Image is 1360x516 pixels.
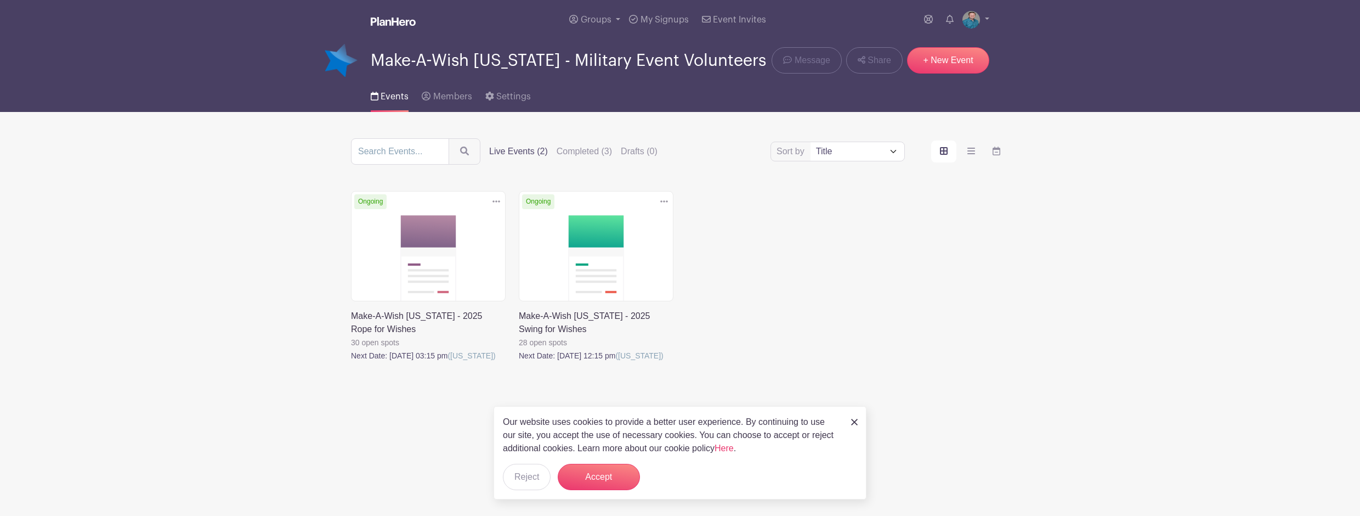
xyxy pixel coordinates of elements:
img: will_phelps-312x214.jpg [962,11,980,29]
a: Events [371,77,409,112]
a: Settings [485,77,531,112]
button: Reject [503,464,551,490]
p: Our website uses cookies to provide a better user experience. By continuing to use our site, you ... [503,416,840,455]
span: My Signups [641,15,689,24]
div: order and view [931,141,1009,162]
input: Search Events... [351,138,449,165]
a: Message [772,47,841,74]
label: Sort by [777,145,808,158]
img: 18-blue-star-png-image.png [325,44,358,77]
a: Share [846,47,903,74]
a: Members [422,77,472,112]
a: + New Event [907,47,989,74]
span: Message [795,54,830,67]
a: Here [715,444,734,453]
span: Events [381,92,409,101]
div: filters [489,145,658,158]
span: Event Invites [713,15,766,24]
img: close_button-5f87c8562297e5c2d7936805f587ecaba9071eb48480494691a3f1689db116b3.svg [851,419,858,425]
button: Accept [558,464,640,490]
img: logo_white-6c42ec7e38ccf1d336a20a19083b03d10ae64f83f12c07503d8b9e83406b4c7d.svg [371,17,416,26]
label: Live Events (2) [489,145,548,158]
span: Members [433,92,472,101]
label: Drafts (0) [621,145,658,158]
span: Share [868,54,891,67]
span: Groups [581,15,611,24]
span: Settings [496,92,531,101]
label: Completed (3) [557,145,612,158]
span: Make-A-Wish [US_STATE] - Military Event Volunteers [371,52,766,70]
